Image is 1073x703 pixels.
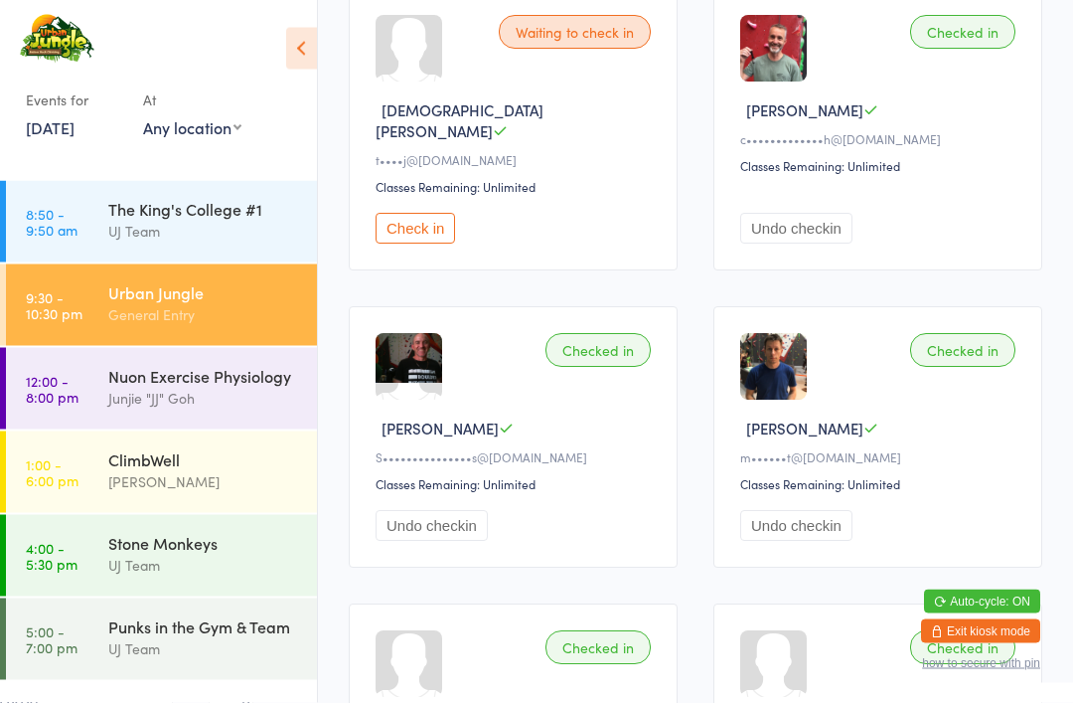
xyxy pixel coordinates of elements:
[26,456,78,488] time: 1:00 - 6:00 pm
[545,631,651,665] div: Checked in
[924,590,1040,614] button: Auto-cycle: ON
[740,511,852,542] button: Undo checkin
[108,554,300,577] div: UJ Team
[910,631,1015,665] div: Checked in
[740,16,807,83] img: image1632625781.png
[740,449,1021,466] div: m••••••t@[DOMAIN_NAME]
[376,152,657,169] div: t••••j@[DOMAIN_NAME]
[108,220,300,243] div: UJ Team
[376,511,488,542] button: Undo checkin
[740,131,1021,148] div: c•••••••••••••h@[DOMAIN_NAME]
[26,623,77,655] time: 5:00 - 7:00 pm
[108,615,300,637] div: Punks in the Gym & Team
[376,334,442,384] img: image1583136463.png
[6,515,317,597] a: 4:00 -5:30 pmStone MonkeysUJ Team
[6,599,317,680] a: 5:00 -7:00 pmPunks in the Gym & TeamUJ Team
[545,334,651,368] div: Checked in
[108,470,300,493] div: [PERSON_NAME]
[26,206,77,238] time: 8:50 - 9:50 am
[746,419,863,439] span: [PERSON_NAME]
[740,334,807,401] img: image1623324808.png
[376,476,657,493] div: Classes Remaining: Unlimited
[499,16,651,50] div: Waiting to check in
[6,432,317,513] a: 1:00 -6:00 pmClimbWell[PERSON_NAME]
[26,116,75,138] a: [DATE]
[143,116,241,138] div: Any location
[108,281,300,303] div: Urban Jungle
[6,181,317,263] a: 8:50 -9:50 amThe King's College #1UJ Team
[922,656,1040,670] button: how to secure with pin
[382,419,499,439] span: [PERSON_NAME]
[376,100,543,142] span: [DEMOGRAPHIC_DATA][PERSON_NAME]
[108,387,300,410] div: Junjie "JJ" Goh
[376,449,657,466] div: S•••••••••••••••s@[DOMAIN_NAME]
[746,100,863,121] span: [PERSON_NAME]
[108,365,300,387] div: Nuon Exercise Physiology
[910,334,1015,368] div: Checked in
[740,214,852,245] button: Undo checkin
[26,373,78,405] time: 12:00 - 8:00 pm
[921,619,1040,643] button: Exit kiosk mode
[376,214,455,245] button: Check in
[376,179,657,196] div: Classes Remaining: Unlimited
[26,289,82,321] time: 9:30 - 10:30 pm
[26,84,123,116] div: Events for
[740,476,1021,493] div: Classes Remaining: Unlimited
[143,84,241,116] div: At
[108,303,300,326] div: General Entry
[108,637,300,660] div: UJ Team
[910,16,1015,50] div: Checked in
[20,15,94,64] img: Urban Jungle Indoor Rock Climbing
[740,158,1021,175] div: Classes Remaining: Unlimited
[108,198,300,220] div: The King's College #1
[108,448,300,470] div: ClimbWell
[108,532,300,554] div: Stone Monkeys
[6,348,317,430] a: 12:00 -8:00 pmNuon Exercise PhysiologyJunjie "JJ" Goh
[26,540,77,572] time: 4:00 - 5:30 pm
[6,264,317,346] a: 9:30 -10:30 pmUrban JungleGeneral Entry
